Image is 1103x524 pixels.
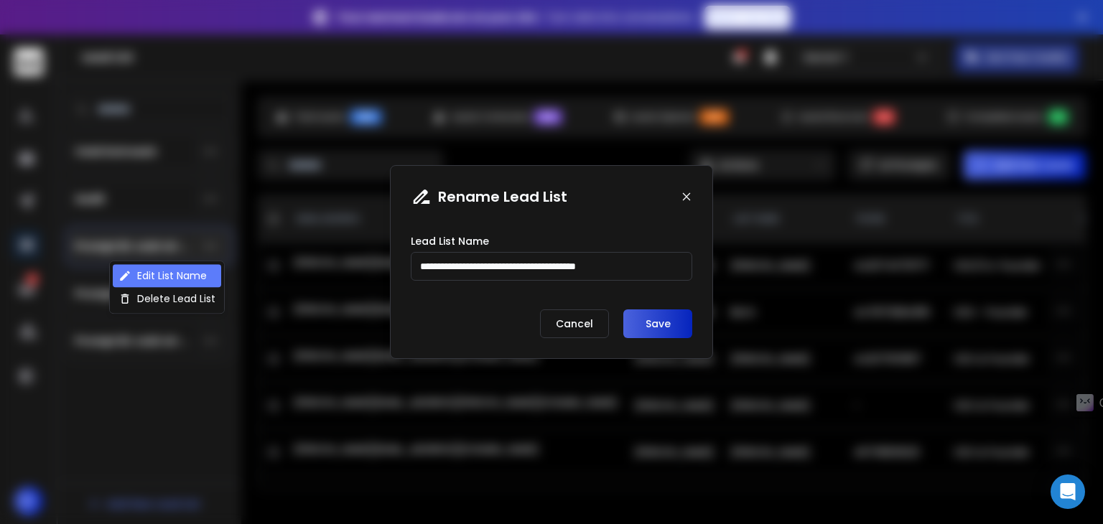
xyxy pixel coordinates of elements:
[137,268,207,283] p: Edit List Name
[438,187,567,207] h1: Rename Lead List
[137,291,215,306] p: Delete Lead List
[540,309,609,338] p: Cancel
[1051,474,1085,509] div: Open Intercom Messenger
[411,236,489,246] label: Lead List Name
[623,309,692,338] button: Save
